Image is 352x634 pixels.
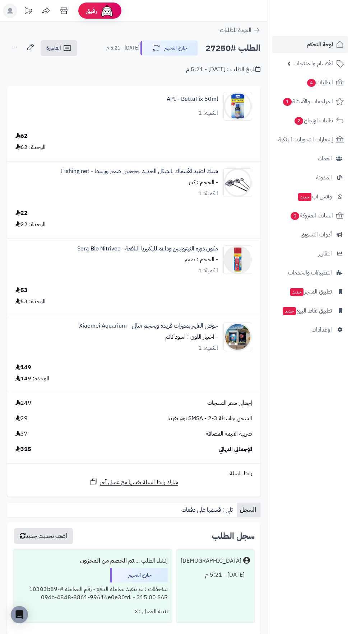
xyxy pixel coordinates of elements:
[140,41,198,56] button: جاري التجهيز
[15,143,46,151] div: الوحدة: 62
[77,245,218,253] a: مكون دورة النيتروجين وداعم للبكتيريا النافعة - Sera Bio Nitrivec
[272,112,348,129] a: طلبات الإرجاع2
[290,288,304,296] span: جديد
[18,605,168,619] div: تنبيه العميل : لا
[198,189,218,198] div: الكمية: 1
[15,399,31,407] span: 249
[272,207,348,224] a: السلات المتروكة0
[219,445,252,454] span: الإجمالي النهائي
[14,528,73,544] button: أضف تحديث جديد
[288,268,332,278] span: التطبيقات والخدمات
[272,169,348,186] a: المدونة
[272,245,348,262] a: التقارير
[15,297,46,306] div: الوحدة: 53
[307,39,333,50] span: لوحة التحكم
[224,323,252,351] img: 1748954042-1748952520704_bwejq3_2_1DCACEQ-90x90.jpg
[237,503,260,517] a: السجل
[11,606,28,623] div: Open Intercom Messenger
[272,131,348,148] a: إشعارات التحويلات البنكية
[198,267,218,275] div: الكمية: 1
[272,302,348,319] a: تطبيق نقاط البيعجديد
[220,26,260,34] a: العودة للطلبات
[15,132,28,140] div: 62
[89,478,178,487] a: شارك رابط السلة نفسها مع عميل آخر
[272,226,348,243] a: أدوات التسويق
[272,283,348,300] a: تطبيق المتجرجديد
[272,264,348,281] a: التطبيقات والخدمات
[100,4,114,18] img: ai-face.png
[272,93,348,110] a: المراجعات والأسئلة1
[15,220,46,229] div: الوحدة: 22
[18,582,168,605] div: ملاحظات : تم تنفيذ معاملة الدفع - رقم المعاملة #10303b89-09db-4848-8861-99616e0e30fd. - 315.00 SAR
[110,568,168,582] div: جاري التجهيز
[165,333,218,341] small: - اختيار اللون : اسود كاتم
[295,117,303,125] span: 2
[307,79,316,87] span: 4
[272,150,348,167] a: العملاء
[306,78,333,88] span: الطلبات
[181,557,241,565] div: [DEMOGRAPHIC_DATA]
[181,568,250,582] div: [DATE] - 5:21 م
[80,556,134,565] b: تم الخصم من المخزون
[207,399,252,407] span: إجمالي سعر المنتجات
[224,168,252,197] img: 1717731971-Screenshot_%D9%A2%D9%A0%D9%A2%D9%A4%D9%A0%D9%A6%D9%A0%D9%A7_%D9%A0%D9%A3%D9%A3%D9%A2%D...
[303,20,345,35] img: logo-2.png
[316,173,332,183] span: المدونة
[220,26,251,34] span: العودة للطلبات
[205,41,260,56] h2: الطلب #27250
[10,469,258,478] div: رابط السلة
[184,255,218,264] small: - الحجم : صغير
[79,322,218,330] a: حوض الفايتر بمميزات فريدة وبحجم مثالي - Xiaomei Aquarium
[297,192,332,202] span: وآتس آب
[272,188,348,205] a: وآتس آبجديد
[41,40,77,56] a: الفاتورة
[85,6,97,15] span: رفيق
[283,307,296,315] span: جديد
[189,178,218,187] small: - الحجم : كبير
[206,430,252,438] span: ضريبة القيمة المضافة
[167,95,218,103] a: API - BettaFix 50ml
[46,44,61,52] span: الفاتورة
[283,98,292,106] span: 1
[294,116,333,126] span: طلبات الإرجاع
[179,503,237,517] a: تابي : قسمها على دفعات
[290,287,332,297] span: تطبيق المتجر
[291,212,299,220] span: 0
[282,97,333,107] span: المراجعات والأسئلة
[106,44,139,52] small: [DATE] - 5:21 م
[15,430,28,438] span: 37
[100,478,178,487] span: شارك رابط السلة نفسها مع عميل آخر
[282,306,332,316] span: تطبيق نقاط البيع
[15,414,28,423] span: 29
[272,74,348,91] a: الطلبات4
[167,414,252,423] span: الشحن بواسطة SMSA - 2-3 يوم تقريبا
[293,58,333,69] span: الأقسام والمنتجات
[61,167,218,175] a: شبك لصيد الأسماك بالشكل الجديد بحجمين صغير ووسط - Fishing net
[318,249,332,259] span: التقارير
[311,325,332,335] span: الإعدادات
[272,36,348,53] a: لوحة التحكم
[186,65,260,74] div: تاريخ الطلب : [DATE] - 5:21 م
[278,135,333,145] span: إشعارات التحويلات البنكية
[198,109,218,117] div: الكمية: 1
[298,193,311,201] span: جديد
[15,209,28,217] div: 22
[318,154,332,164] span: العملاء
[272,321,348,338] a: الإعدادات
[224,245,252,274] img: 1712262455-8887-03750_-int-_sera-bio-nitrivec-250-ml_top-90x90.png
[15,363,31,372] div: 149
[15,445,31,454] span: 315
[19,4,37,20] a: تحديثات المنصة
[15,286,28,295] div: 53
[301,230,332,240] span: أدوات التسويق
[212,532,255,540] h3: سجل الطلب
[18,554,168,568] div: إنشاء الطلب ....
[290,211,333,221] span: السلات المتروكة
[198,344,218,352] div: الكمية: 1
[224,92,252,121] img: 1657390180-%D8%AF%D8%B9%D8%A7%D9%8A%D8%A9-%D8%A7%D9%84%D8%A5%D8%B6%D8%A7%D8%A1%D8%A9-%D8%A8%D8%A7...
[15,375,49,383] div: الوحدة: 149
